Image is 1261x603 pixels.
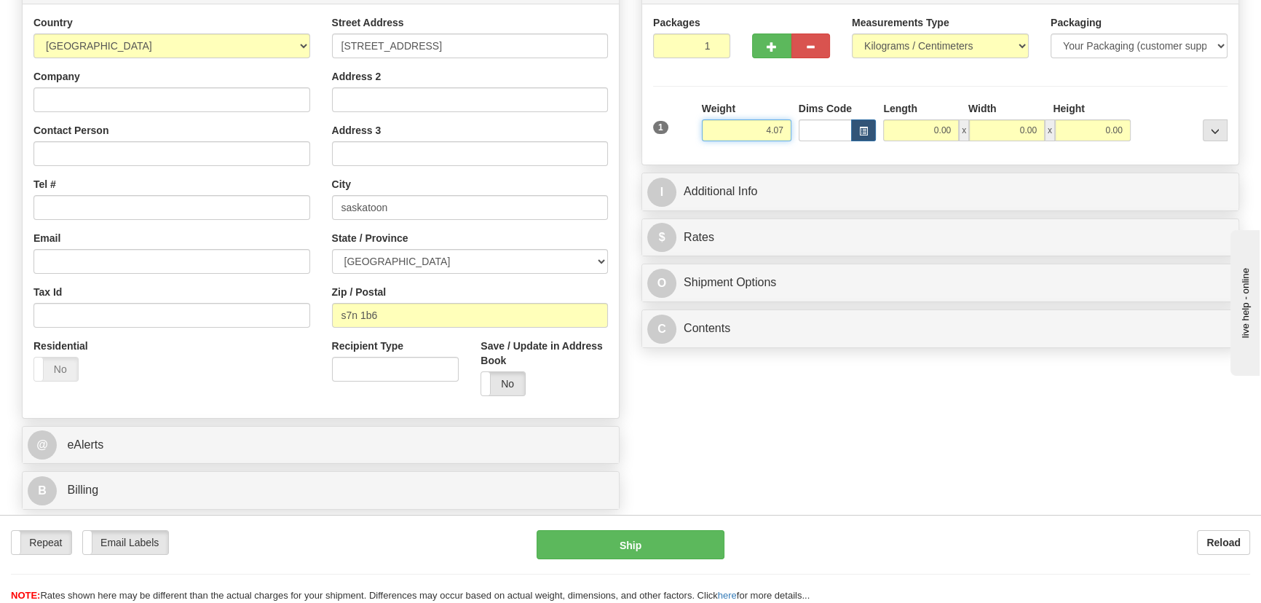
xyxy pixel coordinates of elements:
[11,590,40,601] span: NOTE:
[647,268,1233,298] a: OShipment Options
[481,339,608,368] label: Save / Update in Address Book
[33,15,73,30] label: Country
[968,101,997,116] label: Width
[332,177,351,192] label: City
[718,590,737,601] a: here
[1206,537,1241,548] b: Reload
[34,358,78,381] label: No
[28,476,614,505] a: B Billing
[1051,15,1102,30] label: Packaging
[647,269,676,298] span: O
[332,231,408,245] label: State / Province
[799,101,852,116] label: Dims Code
[1228,227,1260,376] iframe: chat widget
[332,339,404,353] label: Recipient Type
[647,177,1233,207] a: IAdditional Info
[67,438,103,451] span: eAlerts
[481,372,525,395] label: No
[332,15,404,30] label: Street Address
[83,531,168,554] label: Email Labels
[653,121,668,134] span: 1
[332,123,382,138] label: Address 3
[653,15,700,30] label: Packages
[647,178,676,207] span: I
[1045,119,1055,141] span: x
[537,530,725,559] button: Ship
[1053,101,1085,116] label: Height
[33,123,108,138] label: Contact Person
[28,476,57,505] span: B
[33,177,56,192] label: Tel #
[959,119,969,141] span: x
[33,69,80,84] label: Company
[28,430,57,460] span: @
[33,339,88,353] label: Residential
[1203,119,1228,141] div: ...
[28,430,614,460] a: @ eAlerts
[647,223,676,252] span: $
[67,484,98,496] span: Billing
[647,315,676,344] span: C
[332,285,387,299] label: Zip / Postal
[702,101,735,116] label: Weight
[33,231,60,245] label: Email
[883,101,917,116] label: Length
[1197,530,1250,555] button: Reload
[11,12,135,23] div: live help - online
[647,314,1233,344] a: CContents
[647,223,1233,253] a: $Rates
[33,285,62,299] label: Tax Id
[12,531,71,554] label: Repeat
[332,69,382,84] label: Address 2
[332,33,609,58] input: Enter a location
[852,15,949,30] label: Measurements Type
